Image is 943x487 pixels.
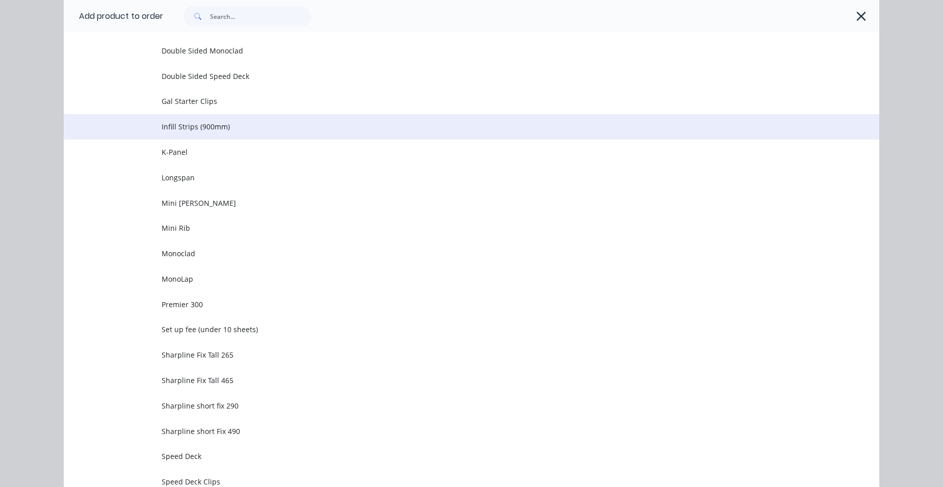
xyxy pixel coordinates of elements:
[162,476,736,487] span: Speed Deck Clips
[162,426,736,437] span: Sharpline short Fix 490
[162,147,736,157] span: K-Panel
[162,248,736,259] span: Monoclad
[162,451,736,462] span: Speed Deck
[162,274,736,284] span: MonoLap
[162,324,736,335] span: Set up fee (under 10 sheets)
[162,223,736,233] span: Mini Rib
[162,71,736,82] span: Double Sided Speed Deck
[162,198,736,208] span: Mini [PERSON_NAME]
[162,400,736,411] span: Sharpline short fix 290
[162,172,736,183] span: Longspan
[162,96,736,106] span: Gal Starter Clips
[162,45,736,56] span: Double Sided Monoclad
[162,121,736,132] span: Infill Strips (900mm)
[210,6,311,26] input: Search...
[162,299,736,310] span: Premier 300
[162,375,736,386] span: Sharpline Fix Tall 465
[162,349,736,360] span: Sharpline Fix Tall 265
